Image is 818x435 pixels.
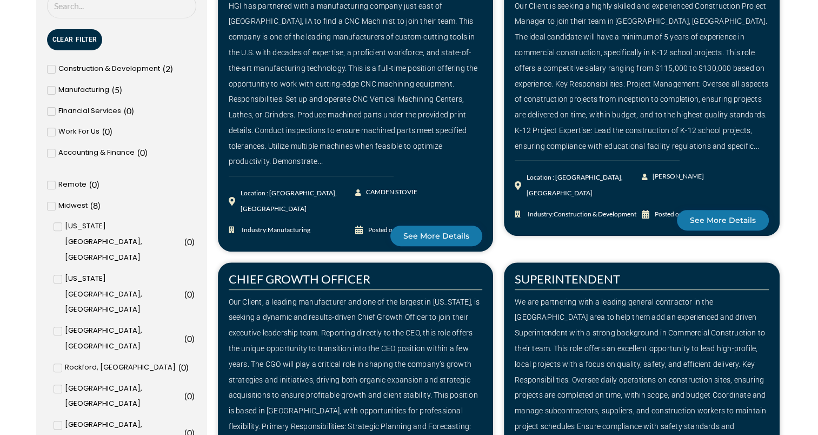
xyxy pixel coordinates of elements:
span: ) [119,84,122,95]
span: ) [186,362,189,372]
a: CHIEF GROWTH OFFICER [229,272,370,286]
span: 0 [140,147,145,157]
span: 0 [187,289,192,299]
a: CAMDEN STOVIE [355,184,418,200]
span: 0 [92,179,97,189]
span: ( [178,362,181,372]
span: ) [170,63,173,74]
span: [GEOGRAPHIC_DATA], [GEOGRAPHIC_DATA] [65,323,182,354]
span: Work For Us [58,124,99,140]
span: Manufacturing [58,82,109,98]
span: ( [102,126,105,136]
span: [GEOGRAPHIC_DATA], [GEOGRAPHIC_DATA] [65,381,182,412]
span: ( [137,147,140,157]
span: [US_STATE][GEOGRAPHIC_DATA], [GEOGRAPHIC_DATA] [65,271,182,318]
span: 0 [187,236,192,247]
span: ) [110,126,112,136]
span: ( [184,236,187,247]
span: 0 [187,333,192,344]
span: ) [98,200,101,210]
span: [US_STATE][GEOGRAPHIC_DATA], [GEOGRAPHIC_DATA] [65,219,182,265]
span: ) [192,289,195,299]
a: [PERSON_NAME] [642,169,705,184]
span: Construction & Development [58,61,160,77]
div: Location : [GEOGRAPHIC_DATA], [GEOGRAPHIC_DATA] [527,170,642,201]
span: 2 [165,63,170,74]
span: ) [192,391,195,401]
span: Accounting & Finance [58,145,135,161]
span: ( [184,333,187,344]
span: ( [112,84,115,95]
div: Location : [GEOGRAPHIC_DATA], [GEOGRAPHIC_DATA] [241,186,356,217]
span: ( [184,289,187,299]
span: 0 [187,391,192,401]
span: ) [145,147,148,157]
span: ) [131,106,134,116]
span: 0 [181,362,186,372]
a: See More Details [677,210,769,230]
span: 8 [93,200,98,210]
button: Clear Filter [47,29,103,50]
span: ( [89,179,92,189]
span: ( [184,391,187,401]
span: CAMDEN STOVIE [363,184,417,200]
span: ( [124,106,127,116]
span: Rockford, [GEOGRAPHIC_DATA] [65,360,176,375]
span: Financial Services [58,103,121,119]
span: See More Details [690,216,756,224]
span: 0 [105,126,110,136]
span: Midwest [58,198,88,214]
span: ) [97,179,99,189]
span: Remote [58,177,87,193]
span: See More Details [403,232,469,240]
span: ) [192,333,195,344]
span: ) [192,236,195,247]
span: 0 [127,106,131,116]
span: 5 [115,84,119,95]
span: ( [90,200,93,210]
a: See More Details [390,226,482,246]
span: ( [163,63,165,74]
span: [PERSON_NAME] [650,169,704,184]
a: SUPERINTENDENT [515,272,620,286]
